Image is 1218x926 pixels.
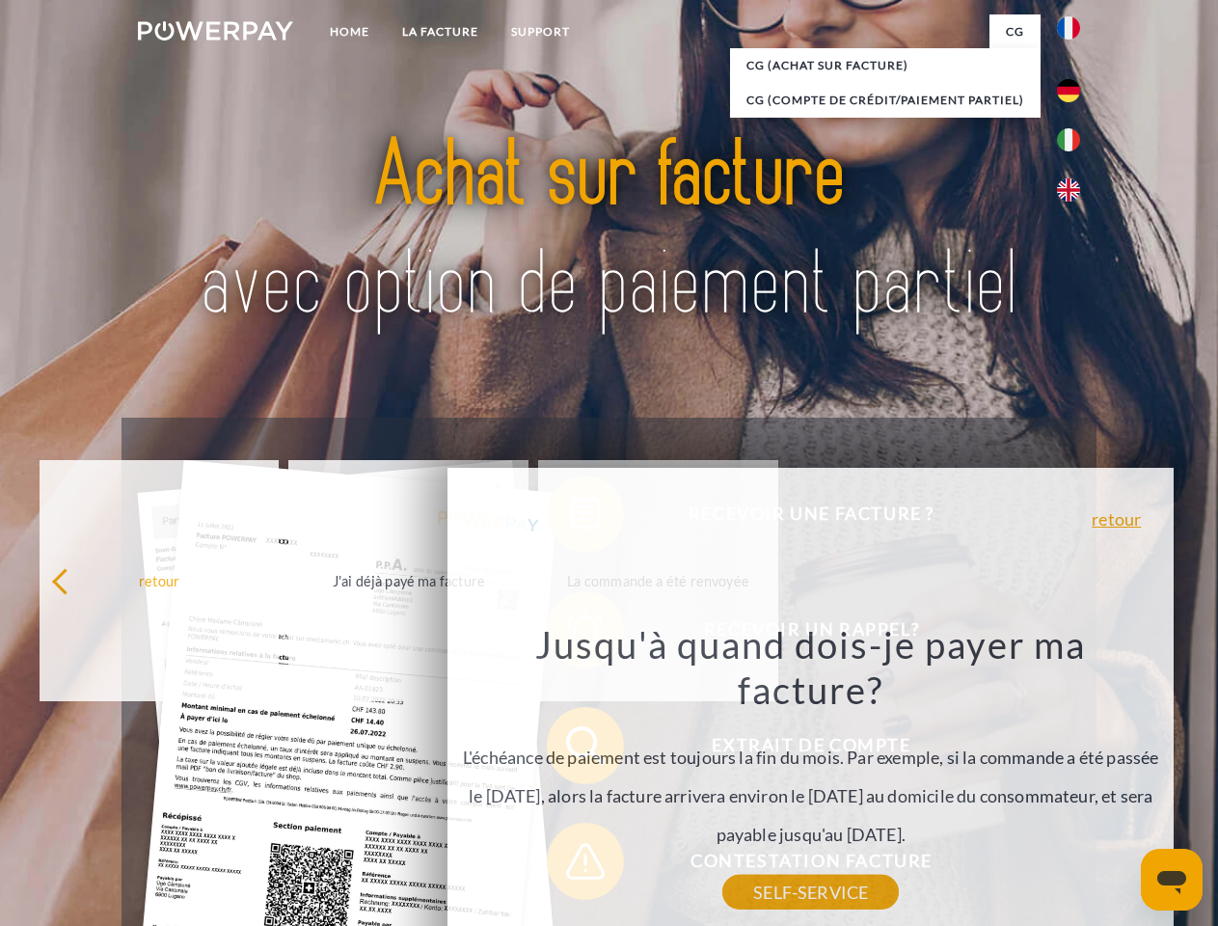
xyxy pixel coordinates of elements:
iframe: Bouton de lancement de la fenêtre de messagerie [1141,849,1203,911]
a: CG (achat sur facture) [730,48,1041,83]
a: CG [989,14,1041,49]
div: J'ai déjà payé ma facture [300,567,517,593]
a: Support [495,14,586,49]
img: logo-powerpay-white.svg [138,21,293,41]
img: de [1057,79,1080,102]
img: en [1057,178,1080,202]
img: fr [1057,16,1080,40]
img: it [1057,128,1080,151]
a: Home [313,14,386,49]
img: title-powerpay_fr.svg [184,93,1034,369]
a: CG (Compte de crédit/paiement partiel) [730,83,1041,118]
a: retour [1092,510,1141,528]
a: LA FACTURE [386,14,495,49]
a: SELF-SERVICE [722,875,899,910]
div: retour [51,567,268,593]
div: L'échéance de paiement est toujours la fin du mois. Par exemple, si la commande a été passée le [... [459,621,1163,892]
h3: Jusqu'à quand dois-je payer ma facture? [459,621,1163,714]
